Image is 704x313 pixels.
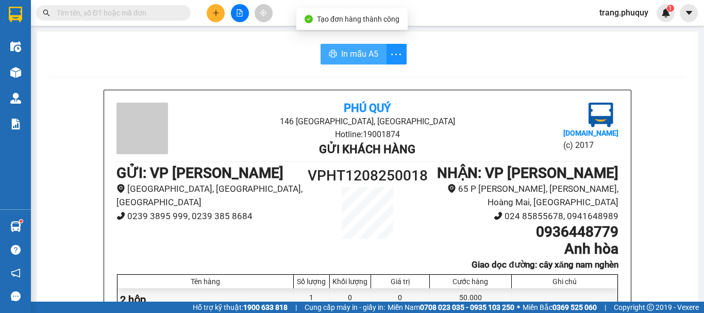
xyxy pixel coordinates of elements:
[305,302,385,313] span: Cung cấp máy in - giấy in:
[200,115,534,128] li: 146 [GEOGRAPHIC_DATA], [GEOGRAPHIC_DATA]
[430,240,618,258] h1: Anh hòa
[430,223,618,241] h1: 0936448779
[255,4,273,22] button: aim
[116,182,305,209] li: [GEOGRAPHIC_DATA], [GEOGRAPHIC_DATA], [GEOGRAPHIC_DATA]
[97,53,193,66] b: Gửi khách hàng
[305,164,430,187] h1: VPHT1208250018
[116,164,283,182] b: GỬI : VP [PERSON_NAME]
[116,209,305,223] li: 0239 3895 999, 0239 385 8684
[200,128,534,141] li: Hotline: 19001874
[517,305,520,309] span: ⚪️
[330,288,371,311] div: 0
[231,4,249,22] button: file-add
[563,139,618,152] li: (c) 2017
[668,5,672,12] span: 1
[386,44,407,64] button: more
[10,67,21,78] img: warehouse-icon
[260,9,267,17] span: aim
[374,277,427,286] div: Giá trị
[236,9,243,17] span: file-add
[11,245,21,255] span: question-circle
[332,277,368,286] div: Khối lượng
[552,303,597,311] strong: 0369 525 060
[43,9,50,17] span: search
[122,12,169,25] b: Phú Quý
[116,211,125,220] span: phone
[13,75,112,126] b: GỬI : VP [PERSON_NAME]
[667,5,674,12] sup: 1
[387,48,406,61] span: more
[212,9,220,17] span: plus
[523,302,597,313] span: Miền Bắc
[430,288,512,311] div: 50.000
[344,102,391,114] b: Phú Quý
[430,182,618,209] li: 65 P [PERSON_NAME], [PERSON_NAME], Hoàng Mai, [GEOGRAPHIC_DATA]
[118,288,294,311] div: 2 hộp
[589,103,613,127] img: logo.jpg
[388,302,514,313] span: Miền Nam
[57,25,234,38] li: 146 [GEOGRAPHIC_DATA], [GEOGRAPHIC_DATA]
[10,93,21,104] img: warehouse-icon
[494,211,502,220] span: phone
[57,7,178,19] input: Tìm tên, số ĐT hoặc mã đơn
[514,277,615,286] div: Ghi chú
[10,221,21,232] img: warehouse-icon
[605,302,606,313] span: |
[432,277,509,286] div: Cước hàng
[329,50,337,59] span: printer
[319,143,415,156] b: Gửi khách hàng
[684,8,694,18] span: caret-down
[420,303,514,311] strong: 0708 023 035 - 0935 103 250
[563,129,618,137] b: [DOMAIN_NAME]
[57,38,234,51] li: Hotline: 19001874
[321,44,387,64] button: printerIn mẫu A5
[116,184,125,193] span: environment
[295,302,297,313] span: |
[11,268,21,278] span: notification
[112,75,179,97] h1: VPHT1208250017
[447,184,456,193] span: environment
[120,277,291,286] div: Tên hàng
[207,4,225,22] button: plus
[661,8,671,18] img: icon-new-feature
[430,209,618,223] li: 024 85855678, 0941648989
[591,6,657,19] span: trang.phuquy
[647,304,654,311] span: copyright
[437,164,618,182] b: NHẬN : VP [PERSON_NAME]
[371,288,430,311] div: 0
[20,220,23,223] sup: 1
[305,15,313,23] span: check-circle
[341,47,378,60] span: In mẫu A5
[9,7,22,22] img: logo-vxr
[680,4,698,22] button: caret-down
[317,15,399,23] span: Tạo đơn hàng thành công
[243,303,288,311] strong: 1900 633 818
[296,277,327,286] div: Số lượng
[193,302,288,313] span: Hỗ trợ kỹ thuật:
[10,119,21,129] img: solution-icon
[11,291,21,301] span: message
[10,41,21,52] img: warehouse-icon
[472,259,618,270] b: Giao dọc đường: cây xăng nam nghèn
[294,288,330,311] div: 1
